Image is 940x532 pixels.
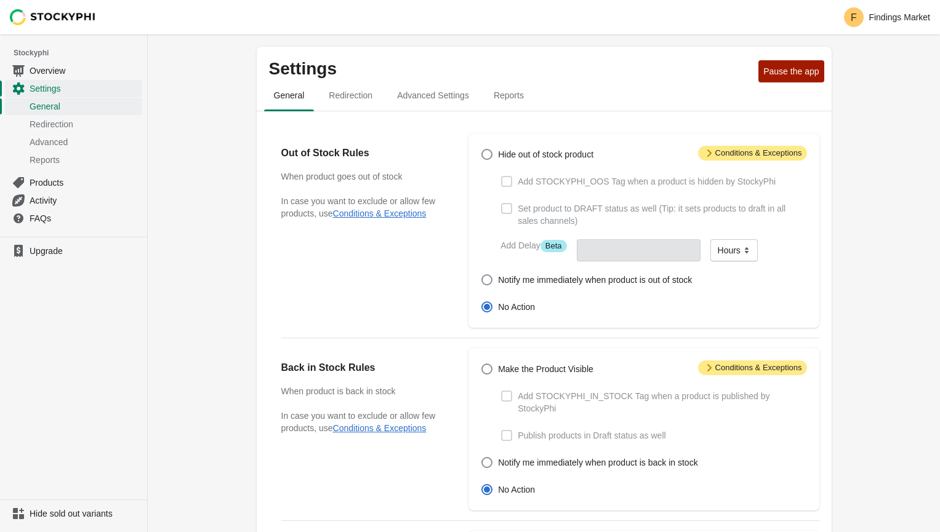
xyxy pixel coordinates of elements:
[869,12,930,22] p: Findings Market
[30,212,140,224] span: FAQs
[333,208,427,218] button: Conditions & Exceptions
[851,12,858,23] text: F
[518,390,806,415] span: Add STOCKYPHI_IN_STOCK Tag when a product is published by StockyPhi
[30,245,140,257] span: Upgrade
[498,274,692,286] span: Notify me immediately when product is out of stock
[498,456,697,469] span: Notify me immediately when product is back in stock
[518,429,665,442] span: Publish products in Draft status as well
[5,151,142,169] a: Reports
[763,66,819,76] span: Pause the app
[30,65,140,77] span: Overview
[518,202,806,227] span: Set product to DRAFT status as well (Tip: it sets products to draft in all sales channels)
[698,146,807,161] span: Conditions & Exceptions
[264,84,315,106] span: General
[316,79,385,111] button: redirection
[5,173,142,191] a: Products
[698,360,807,375] span: Conditions & Exceptions
[518,175,776,188] span: Add STOCKYPHI_OOS Tag when a product is hidden by StockyPhi
[30,177,140,189] span: Products
[30,194,140,207] span: Activity
[333,423,427,433] button: Conditions & Exceptions
[5,133,142,151] a: Advanced
[540,240,567,252] span: Beta
[5,79,142,97] a: Settings
[844,7,864,27] span: Avatar with initials F
[498,363,593,375] span: Make the Product Visible
[758,60,824,82] button: Pause the app
[5,242,142,260] a: Upgrade
[839,5,935,30] button: Avatar with initials FFindings Market
[498,301,535,313] span: No Action
[30,100,140,113] span: General
[281,385,444,397] h3: When product is back in stock
[30,118,140,130] span: Redirection
[481,79,536,111] button: reports
[281,170,444,183] h3: When product goes out of stock
[498,148,593,161] span: Hide out of stock product
[498,483,535,496] span: No Action
[385,79,481,111] button: Advanced settings
[30,507,140,520] span: Hide sold out variants
[387,84,479,106] span: Advanced Settings
[281,360,444,375] h2: Back in Stock Rules
[5,191,142,209] a: Activity
[319,84,382,106] span: Redirection
[5,115,142,133] a: Redirection
[5,97,142,115] a: General
[10,9,96,25] img: Stockyphi
[269,59,754,79] p: Settings
[14,47,147,59] span: Stockyphi
[5,505,142,522] a: Hide sold out variants
[281,146,444,161] h2: Out of Stock Rules
[30,82,140,95] span: Settings
[5,62,142,79] a: Overview
[281,195,444,220] p: In case you want to exclude or allow few products, use
[30,154,140,166] span: Reports
[500,239,566,252] label: Add Delay
[484,84,534,106] span: Reports
[262,79,317,111] button: general
[281,410,444,434] p: In case you want to exclude or allow few products, use
[30,136,140,148] span: Advanced
[5,209,142,227] a: FAQs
